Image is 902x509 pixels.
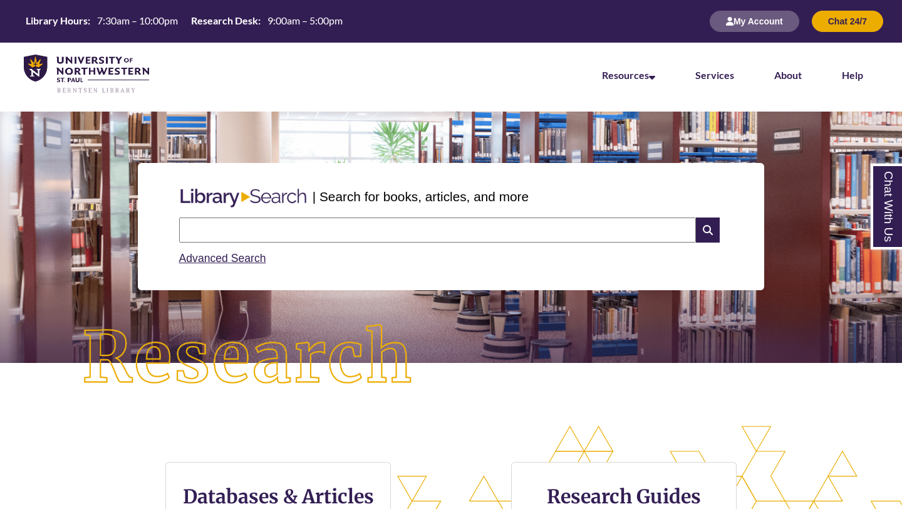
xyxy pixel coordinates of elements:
img: Research [45,288,451,429]
th: Research Desk: [186,14,262,28]
a: Chat 24/7 [812,16,883,26]
a: Resources [602,69,655,81]
h3: Research Guides [522,485,726,508]
th: Library Hours: [21,14,92,28]
img: UNWSP Library Logo [24,55,149,94]
a: Services [695,69,734,81]
table: Hours Today [21,14,348,28]
i: Search [696,218,720,243]
a: Help [842,69,863,81]
p: | Search for books, articles, and more [313,187,529,206]
h3: Databases & Articles [176,485,380,508]
a: About [774,69,802,81]
img: Libary Search [174,184,313,213]
a: Hours Today [21,14,348,29]
span: 9:00am – 5:00pm [267,14,343,26]
button: My Account [710,11,799,32]
span: 7:30am – 10:00pm [97,14,178,26]
a: Advanced Search [179,252,266,265]
button: Chat 24/7 [812,11,883,32]
a: My Account [710,16,799,26]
